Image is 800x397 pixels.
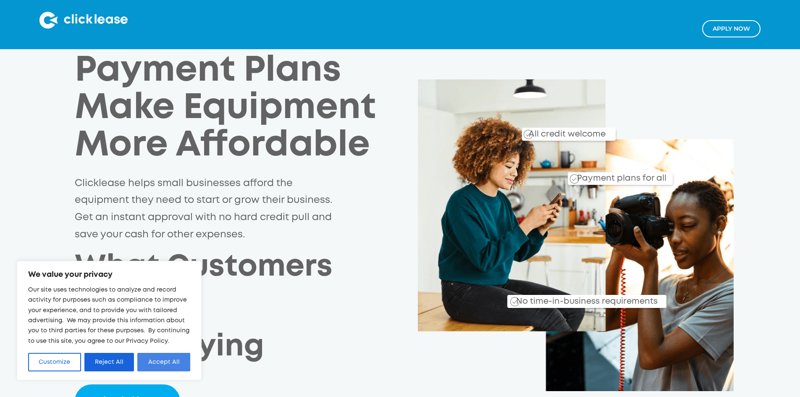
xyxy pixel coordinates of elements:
[418,79,734,391] img: Clicklease_customers
[75,175,337,243] p: Clicklease helps small businesses afford the equipment they need to start or grow their business....
[496,123,615,141] div: All credit welcome
[17,261,202,380] div: We value your privacy
[39,12,128,29] img: Clicklease logo
[84,353,134,371] button: Reject All
[510,297,519,306] img: Checkmark_callout
[570,174,579,184] img: Checkmark_callout
[75,53,393,165] h1: Payment Plans Make Equipment More Affordable
[75,247,418,368] h2: What Customers Have Been Saying
[468,287,666,308] div: No time-in-business requirements
[137,353,190,371] button: Accept All
[28,270,190,280] p: We value your privacy
[28,353,81,371] button: Customize
[28,287,189,344] span: Our site uses technologies to analyze and record activity for purposes such as compliance to impr...
[524,130,533,139] img: Checkmark_callout
[574,168,666,185] div: Payment plans for all
[702,20,761,37] a: Apply NOw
